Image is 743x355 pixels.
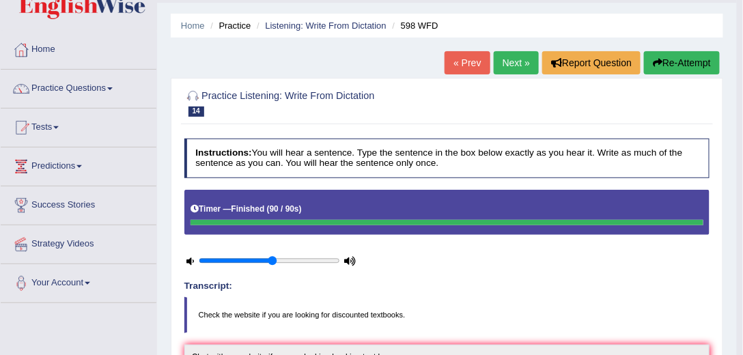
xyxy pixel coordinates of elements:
[1,70,156,104] a: Practice Questions
[494,51,539,74] a: Next »
[1,109,156,143] a: Tests
[299,204,302,214] b: )
[188,106,204,117] span: 14
[195,147,251,158] b: Instructions:
[1,186,156,221] a: Success Stories
[1,225,156,259] a: Strategy Videos
[191,205,301,214] h5: Timer —
[207,19,251,32] li: Practice
[184,297,710,332] blockquote: Check the website if you are looking for discounted textbooks.
[184,139,710,177] h4: You will hear a sentence. Type the sentence in the box below exactly as you hear it. Write as muc...
[265,20,387,31] a: Listening: Write From Dictation
[184,281,710,292] h4: Transcript:
[1,31,156,65] a: Home
[232,204,265,214] b: Finished
[644,51,720,74] button: Re-Attempt
[267,204,270,214] b: (
[389,19,438,32] li: 598 WFD
[1,147,156,182] a: Predictions
[181,20,205,31] a: Home
[445,51,490,74] a: « Prev
[270,204,299,214] b: 90 / 90s
[542,51,641,74] button: Report Question
[184,88,510,117] h2: Practice Listening: Write From Dictation
[1,264,156,298] a: Your Account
